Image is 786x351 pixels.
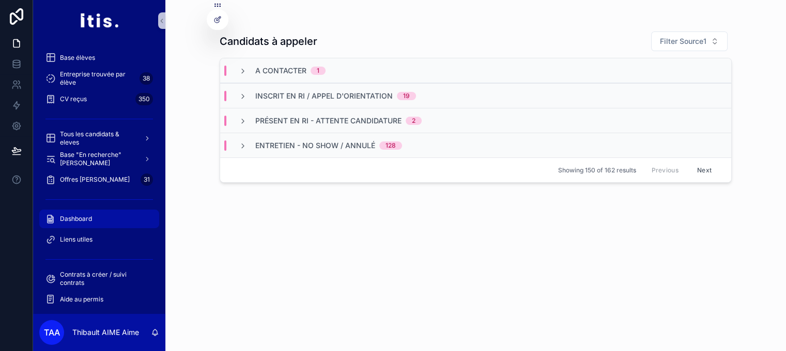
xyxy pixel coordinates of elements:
div: 31 [141,173,153,186]
a: Base élèves [39,49,159,67]
div: scrollable content [33,41,165,314]
span: Dashboard [60,215,92,223]
a: Contrats à créer / suivi contrats [39,269,159,288]
span: A contacter [255,66,306,76]
a: Dashboard [39,210,159,228]
span: Showing 150 of 162 results [558,166,636,174]
a: Base "En recherche" [PERSON_NAME] [39,150,159,168]
a: Tous les candidats & eleves [39,129,159,148]
span: Entreprise trouvée par élève [60,70,135,87]
span: TAA [44,326,60,339]
span: Liens utiles [60,235,93,244]
span: Tous les candidats & eleves [60,130,135,147]
span: Présent en RI - attente candidature [255,116,402,126]
a: Liens utiles [39,230,159,249]
span: CV reçus [60,95,87,103]
div: 128 [386,141,396,150]
img: App logo [80,12,118,29]
a: CV reçus350 [39,90,159,108]
span: Inscrit en RI / appel d'orientation [255,91,393,101]
span: Aide au permis [60,295,103,304]
div: 1 [317,67,319,75]
h1: Candidats à appeler [220,34,317,49]
span: Contrats à créer / suivi contrats [60,270,149,287]
a: Aide au permis [39,290,159,309]
a: Entreprise trouvée par élève38 [39,69,159,88]
span: Base élèves [60,54,95,62]
div: 350 [135,93,153,105]
button: Select Button [651,31,728,51]
span: Filter Source1 [660,36,706,46]
span: Base "En recherche" [PERSON_NAME] [60,151,135,167]
div: 19 [403,92,410,100]
a: Offres [PERSON_NAME]31 [39,170,159,189]
button: Next [690,162,719,178]
p: Thibault AIME Aime [72,327,139,338]
div: 2 [412,117,415,125]
span: Entretien - no show / annulé [255,140,375,151]
span: Offres [PERSON_NAME] [60,176,130,184]
div: 38 [140,72,153,85]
